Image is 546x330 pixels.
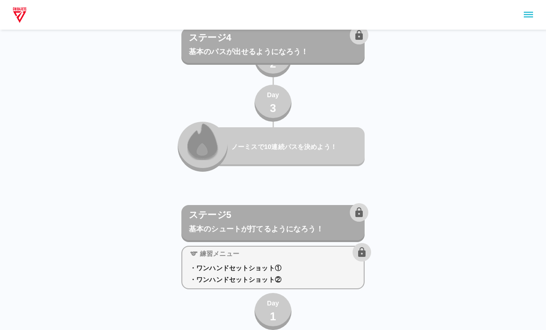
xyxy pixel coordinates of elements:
img: locked_fire_icon [187,122,218,160]
p: ・ワンハンドセットショット② [190,275,356,285]
button: Day1 [254,293,292,330]
p: ・ワンハンドセットショット① [190,263,356,273]
p: Day [267,299,279,308]
button: locked_fire_icon [178,122,228,172]
button: Day3 [254,85,292,122]
p: 基本のパスが出せるようになろう！ [189,46,357,57]
p: ステージ4 [189,31,231,44]
img: dummy [11,6,28,24]
p: Day [267,90,279,100]
button: sidemenu [521,7,536,23]
p: ステージ5 [189,208,231,222]
p: ノーミスで10連続パスを決めよう！ [231,142,361,152]
p: 練習メニュー [200,249,239,259]
p: 1 [270,308,276,325]
p: 基本のシュートが打てるようになろう！ [189,224,357,235]
p: 3 [270,100,276,117]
